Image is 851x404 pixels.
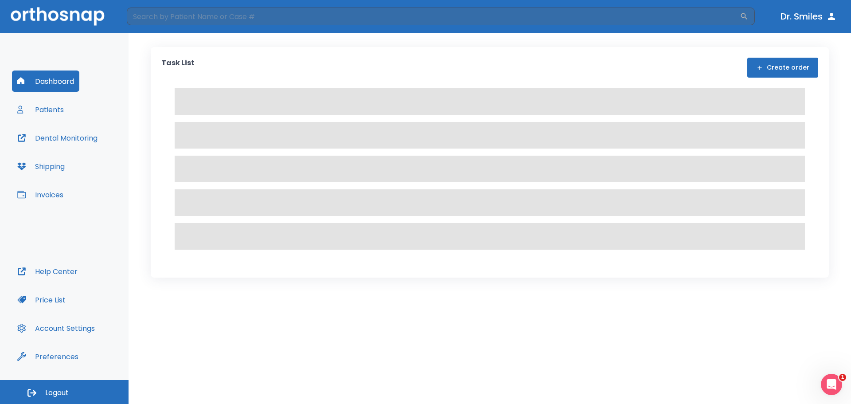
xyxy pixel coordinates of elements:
[747,58,818,78] button: Create order
[12,318,100,339] button: Account Settings
[161,58,195,78] p: Task List
[45,388,69,398] span: Logout
[127,8,740,25] input: Search by Patient Name or Case #
[11,7,105,25] img: Orthosnap
[12,346,84,367] button: Preferences
[777,8,840,24] button: Dr. Smiles
[839,374,846,381] span: 1
[12,127,103,149] button: Dental Monitoring
[12,156,70,177] button: Shipping
[821,374,842,395] iframe: Intercom live chat
[12,184,69,205] button: Invoices
[12,71,79,92] button: Dashboard
[12,289,71,310] button: Price List
[12,99,69,120] button: Patients
[12,261,83,282] button: Help Center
